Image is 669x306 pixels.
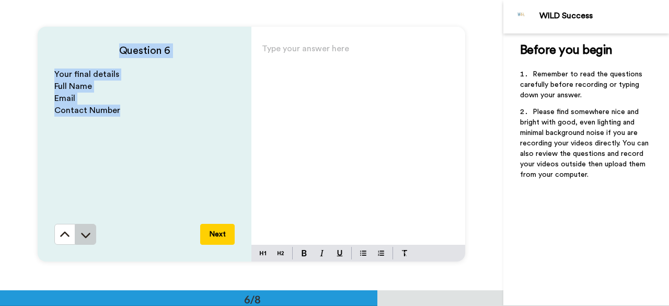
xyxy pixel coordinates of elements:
img: heading-one-block.svg [260,249,266,257]
button: Next [200,224,235,245]
span: Email [54,94,75,103]
img: underline-mark.svg [337,250,343,256]
img: numbered-block.svg [378,249,384,257]
img: clear-format.svg [401,250,408,256]
span: Contact Number [54,106,120,115]
img: bold-mark.svg [302,250,307,256]
span: Full Name [54,82,92,90]
span: Please find somewhere nice and bright with good, even lighting and minimal background noise if yo... [520,108,651,178]
img: bulleted-block.svg [360,249,366,257]
span: Your final details [54,70,119,78]
img: Profile Image [509,4,534,29]
span: Before you begin [520,44,613,56]
h4: Question 6 [54,43,235,58]
img: heading-two-block.svg [278,249,284,257]
div: WILD Success [539,11,668,21]
img: italic-mark.svg [320,250,324,256]
span: Remember to read the questions carefully before recording or typing down your answer. [520,71,644,99]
